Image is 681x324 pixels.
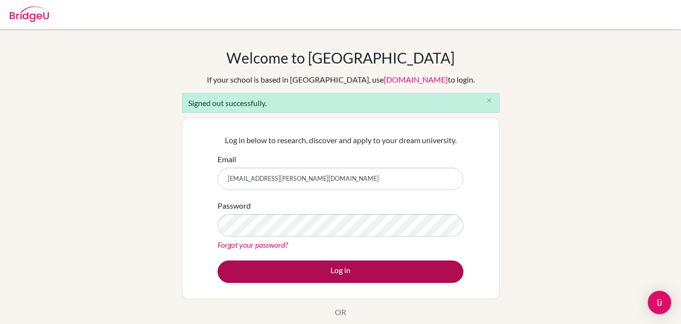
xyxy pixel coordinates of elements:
button: Log in [218,260,463,283]
div: Signed out successfully. [182,93,500,113]
div: If your school is based in [GEOGRAPHIC_DATA], use to login. [207,74,475,86]
a: Forgot your password? [218,240,288,249]
label: Password [218,200,251,212]
button: Close [480,93,499,108]
a: [DOMAIN_NAME] [384,75,448,84]
label: Email [218,153,236,165]
i: close [485,97,493,104]
h1: Welcome to [GEOGRAPHIC_DATA] [226,49,455,66]
p: Log in below to research, discover and apply to your dream university. [218,134,463,146]
img: Bridge-U [10,6,49,22]
div: Open Intercom Messenger [648,291,671,314]
p: OR [335,306,346,318]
